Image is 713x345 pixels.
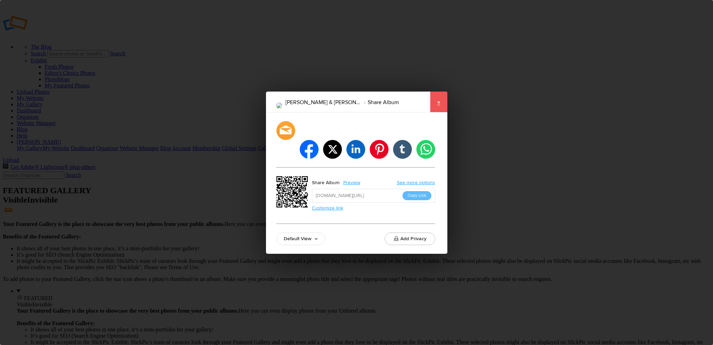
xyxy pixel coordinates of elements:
button: Copy Link [402,191,431,200]
div: Share Album [312,178,339,187]
li: [PERSON_NAME] & [PERSON_NAME] [285,96,360,108]
a: Default View [276,233,325,245]
li: linkedin [346,140,365,159]
a: × [430,92,447,112]
li: Share Album [360,96,399,108]
li: whatsapp [416,140,435,159]
li: twitter [323,140,342,159]
img: 0N4A3497y.png [276,103,282,108]
a: Preview [339,178,366,187]
li: tumblr [393,140,412,159]
button: Add Privacy [385,233,435,245]
li: pinterest [370,140,389,159]
a: See more options [397,180,435,186]
li: facebook [300,140,319,159]
div: https://slickpic.us/18209371gMYM [276,176,310,210]
a: Customize link [312,205,343,211]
